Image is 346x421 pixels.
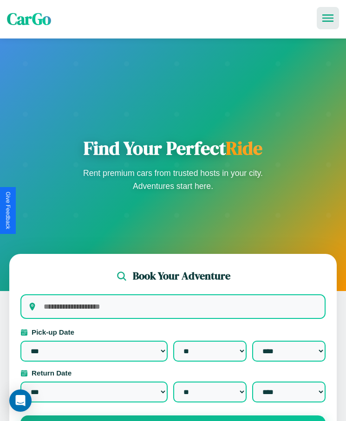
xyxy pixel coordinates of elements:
label: Return Date [20,369,326,377]
span: CarGo [7,8,51,30]
div: Open Intercom Messenger [9,389,32,412]
div: Give Feedback [5,192,11,229]
h2: Book Your Adventure [133,269,230,283]
label: Pick-up Date [20,328,326,336]
span: Ride [226,136,262,161]
p: Rent premium cars from trusted hosts in your city. Adventures start here. [80,167,266,193]
h1: Find Your Perfect [80,137,266,159]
